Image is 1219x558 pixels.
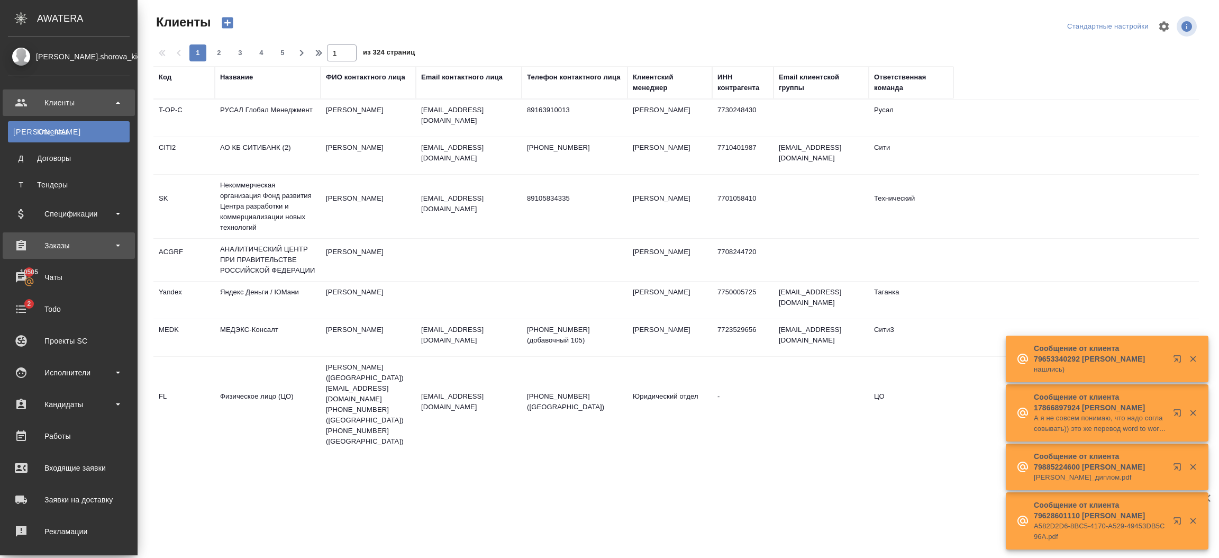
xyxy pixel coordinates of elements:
button: Создать [215,14,240,32]
td: Яндекс Деньги / ЮМани [215,282,321,319]
td: 7750005725 [712,282,774,319]
td: [PERSON_NAME] [321,319,416,356]
td: Физическое лицо (ЦО) [215,386,321,423]
a: 10505Чаты [3,264,135,291]
div: Спецификации [8,206,130,222]
p: [PHONE_NUMBER] (добавочный 105) [527,325,622,346]
td: ACGRF [153,241,215,278]
p: Сообщение от клиента 17866897924 [PERSON_NAME] [1034,392,1166,413]
td: 7708244720 [712,241,774,278]
a: [PERSON_NAME]Клиенты [8,121,130,142]
td: РУСАЛ Глобал Менеджмент [215,100,321,137]
p: [PERSON_NAME]_диплом.pdf [1034,472,1166,483]
td: [PERSON_NAME] [627,282,712,319]
td: 7730248430 [712,100,774,137]
td: [PERSON_NAME] [627,100,712,137]
p: 89163910013 [527,105,622,115]
div: Заявки на доставку [8,492,130,508]
p: А я не совсем понимаю, что надо согласовывать)) это же перевод word to word . И он конечно выглядит [1034,413,1166,434]
span: 10505 [14,267,44,277]
td: CITI2 [153,137,215,174]
button: Закрыть [1182,354,1204,364]
div: Чаты [8,269,130,285]
td: [PERSON_NAME] [321,188,416,225]
td: АНАЛИТИЧЕСКИЙ ЦЕНТР ПРИ ПРАВИТЕЛЬСТВЕ РОССИЙСКОЙ ФЕДЕРАЦИИ [215,239,321,281]
td: FL [153,386,215,423]
td: T-OP-C [153,100,215,137]
a: Работы [3,423,135,449]
a: ТТендеры [8,174,130,195]
span: 5 [274,48,291,58]
div: Клиенты [13,127,124,137]
div: ФИО контактного лица [326,72,405,83]
td: [PERSON_NAME] [627,241,712,278]
div: Название [220,72,253,83]
button: Открыть в новой вкладке [1167,510,1192,536]
div: ИНН контрагента [717,72,768,93]
td: [EMAIL_ADDRESS][DOMAIN_NAME] [774,282,869,319]
div: Тендеры [13,179,124,190]
p: нашлись) [1034,364,1166,375]
button: Открыть в новой вкладке [1167,456,1192,482]
div: Клиенты [8,95,130,111]
div: Работы [8,428,130,444]
div: Входящие заявки [8,460,130,476]
span: 4 [253,48,270,58]
p: 89105834335 [527,193,622,204]
td: МЕДЭКС-Консалт [215,319,321,356]
td: Технический [869,188,953,225]
button: Закрыть [1182,408,1204,418]
td: Русал [869,100,953,137]
td: [PERSON_NAME] [627,137,712,174]
td: Сити3 [869,319,953,356]
span: 2 [211,48,228,58]
td: 7723529656 [712,319,774,356]
button: 3 [232,44,249,61]
p: [EMAIL_ADDRESS][DOMAIN_NAME] [421,142,516,164]
button: Закрыть [1182,462,1204,472]
a: 2Todo [3,296,135,322]
button: 2 [211,44,228,61]
p: [PHONE_NUMBER] [527,142,622,153]
td: АО КБ СИТИБАНК (2) [215,137,321,174]
td: SK [153,188,215,225]
td: [EMAIL_ADDRESS][DOMAIN_NAME] [774,137,869,174]
div: Заказы [8,238,130,254]
td: MEDK [153,319,215,356]
button: 4 [253,44,270,61]
p: Сообщение от клиента 79653340292 [PERSON_NAME] [1034,343,1166,364]
td: Yandex [153,282,215,319]
div: Email клиентской группы [779,72,863,93]
span: 2 [21,299,37,309]
div: Исполнители [8,365,130,381]
p: [EMAIL_ADDRESS][DOMAIN_NAME] [421,193,516,214]
a: Рекламации [3,518,135,545]
td: Некоммерческая организация Фонд развития Центра разработки и коммерциализации новых технологий [215,175,321,238]
div: split button [1065,19,1151,35]
div: Todo [8,301,130,317]
p: [EMAIL_ADDRESS][DOMAIN_NAME] [421,391,516,412]
div: Кандидаты [8,397,130,412]
span: Настроить таблицу [1151,14,1177,39]
a: Заявки на доставку [3,487,135,513]
div: Договоры [13,153,124,164]
td: - [712,386,774,423]
p: A582D2D6-8BC5-4170-A529-49453DB5C96A.pdf [1034,521,1166,542]
div: Код [159,72,171,83]
button: Закрыть [1182,516,1204,526]
td: [PERSON_NAME] [627,188,712,225]
td: 7701058410 [712,188,774,225]
span: Посмотреть информацию [1177,16,1199,37]
div: Рекламации [8,524,130,539]
p: [EMAIL_ADDRESS][DOMAIN_NAME] [421,105,516,126]
p: Сообщение от клиента 79628601110 [PERSON_NAME] [1034,500,1166,521]
td: [PERSON_NAME] [321,137,416,174]
div: [PERSON_NAME].shorova_kiev [8,51,130,62]
div: Клиентский менеджер [633,72,707,93]
a: Проекты SC [3,328,135,354]
button: Открыть в новой вкладке [1167,402,1192,428]
div: AWATERA [37,8,138,29]
p: [PHONE_NUMBER] ([GEOGRAPHIC_DATA]) [527,391,622,412]
span: Клиенты [153,14,211,31]
td: [PERSON_NAME] ([GEOGRAPHIC_DATA]) [EMAIL_ADDRESS][DOMAIN_NAME] [PHONE_NUMBER] ([GEOGRAPHIC_DATA])... [321,357,416,452]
